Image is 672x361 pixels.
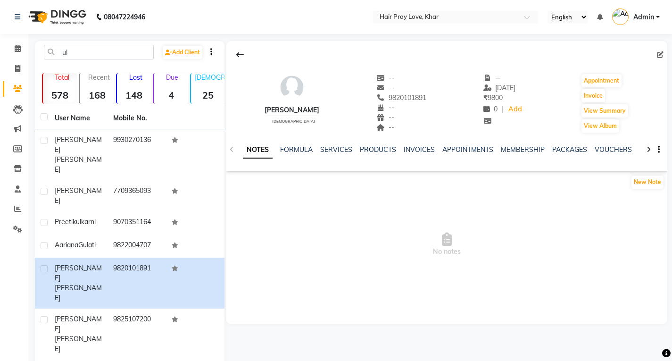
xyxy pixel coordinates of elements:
[376,74,394,82] span: --
[49,108,108,129] th: User Name
[104,4,145,30] b: 08047224946
[55,218,73,226] span: preeti
[581,89,605,102] button: Invoice
[78,241,96,249] span: Gulati
[117,89,151,101] strong: 148
[55,186,102,205] span: [PERSON_NAME]
[631,176,664,189] button: New Note
[483,84,516,92] span: [DATE]
[108,129,166,180] td: 9930270136
[280,145,313,154] a: FORMULA
[243,142,273,159] a: NOTES
[226,197,667,292] span: No notes
[278,73,306,101] img: avatar
[55,155,102,174] span: [PERSON_NAME]
[501,104,503,114] span: |
[156,73,188,82] p: Due
[633,12,654,22] span: Admin
[154,89,188,101] strong: 4
[43,89,77,101] strong: 578
[108,211,166,235] td: 9070351164
[121,73,151,82] p: Lost
[320,145,352,154] a: SERVICES
[612,8,629,25] img: Admin
[442,145,493,154] a: APPOINTMENTS
[80,89,114,101] strong: 168
[230,46,250,64] div: Back to Client
[507,103,523,116] a: Add
[163,46,202,59] a: Add Client
[108,309,166,360] td: 9825107200
[55,315,102,333] span: [PERSON_NAME]
[108,235,166,258] td: 9822004707
[195,73,225,82] p: [DEMOGRAPHIC_DATA]
[24,4,89,30] img: logo
[272,119,315,124] span: [DEMOGRAPHIC_DATA]
[55,264,102,282] span: [PERSON_NAME]
[581,74,622,87] button: Appointment
[483,105,498,113] span: 0
[581,104,628,118] button: View Summary
[55,335,102,353] span: [PERSON_NAME]
[191,89,225,101] strong: 25
[376,103,394,112] span: --
[108,108,166,129] th: Mobile No.
[552,145,587,154] a: PACKAGES
[483,74,501,82] span: --
[265,105,319,115] div: [PERSON_NAME]
[483,93,488,102] span: ₹
[55,135,102,154] span: [PERSON_NAME]
[55,241,78,249] span: Aariana
[44,45,154,59] input: Search by Name/Mobile/Email/Code
[483,93,503,102] span: 9800
[376,123,394,132] span: --
[47,73,77,82] p: Total
[376,113,394,122] span: --
[376,93,426,102] span: 9820101891
[360,145,396,154] a: PRODUCTS
[108,258,166,309] td: 9820101891
[581,119,619,133] button: View Album
[376,84,394,92] span: --
[108,180,166,211] td: 7709365093
[55,284,102,302] span: [PERSON_NAME]
[73,218,96,226] span: kulkarni
[83,73,114,82] p: Recent
[404,145,435,154] a: INVOICES
[501,145,545,154] a: MEMBERSHIP
[595,145,632,154] a: VOUCHERS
